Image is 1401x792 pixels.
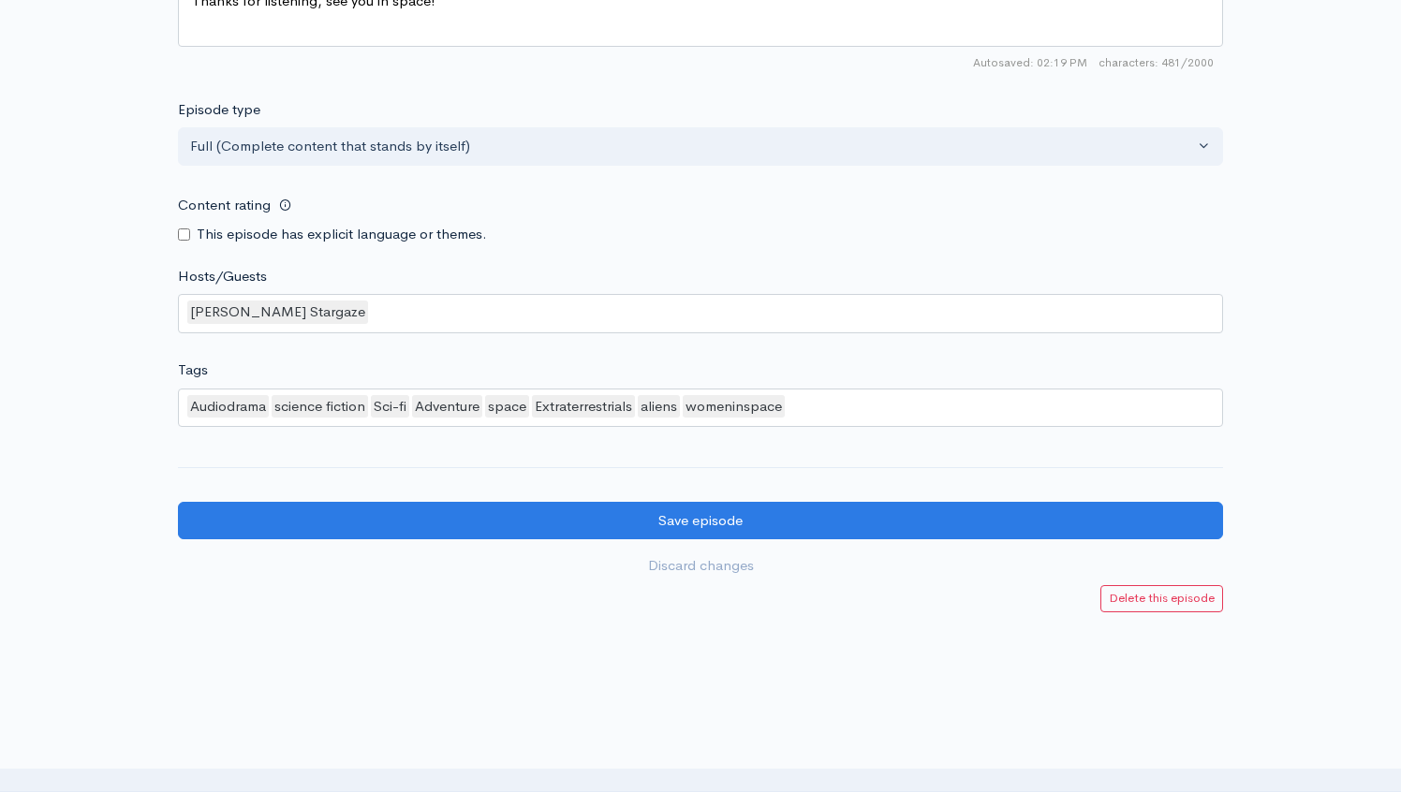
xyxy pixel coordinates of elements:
div: Extraterrestrials [532,395,635,418]
span: Autosaved: 02:19 PM [973,54,1087,71]
div: Adventure [412,395,482,418]
div: womeninspace [683,395,785,418]
a: Discard changes [178,547,1223,585]
input: Save episode [178,502,1223,540]
div: aliens [638,395,680,418]
div: Full (Complete content that stands by itself) [190,136,1194,157]
label: Content rating [178,186,271,225]
button: Full (Complete content that stands by itself) [178,127,1223,166]
label: This episode has explicit language or themes. [197,224,487,245]
div: space [485,395,529,418]
a: Delete this episode [1100,585,1223,612]
div: Sci-fi [371,395,409,418]
div: [PERSON_NAME] Stargaze [187,301,368,324]
label: Episode type [178,99,260,121]
div: Audiodrama [187,395,269,418]
label: Hosts/Guests [178,266,267,287]
span: 481/2000 [1099,54,1214,71]
small: Delete this episode [1109,590,1215,606]
div: science fiction [272,395,368,418]
label: Tags [178,359,208,381]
